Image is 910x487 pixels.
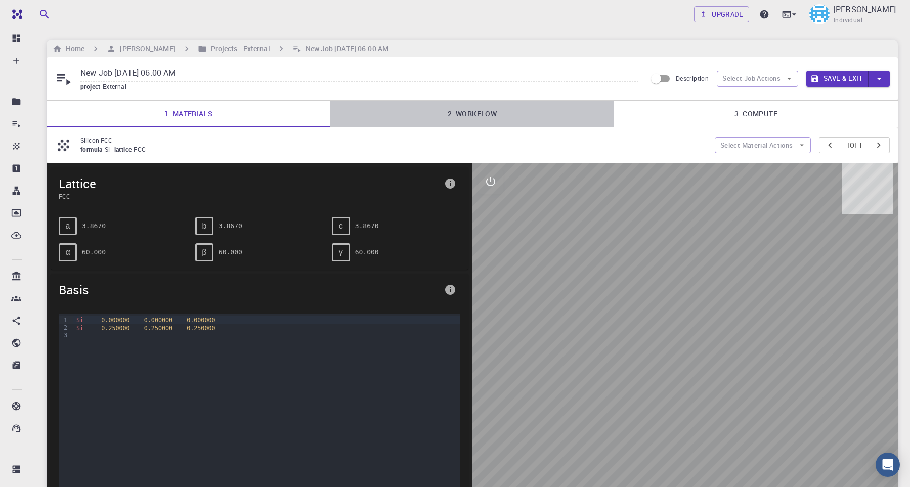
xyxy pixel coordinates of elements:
[20,7,54,16] span: Support
[876,453,900,477] div: Open Intercom Messenger
[355,243,379,261] pre: 60.000
[339,248,343,257] span: γ
[134,145,150,153] span: FCC
[80,82,103,91] span: project
[355,217,379,235] pre: 3.8670
[82,243,106,261] pre: 60.000
[8,9,22,19] img: logo
[103,82,131,91] span: External
[105,145,114,153] span: Si
[834,15,862,25] span: Individual
[819,137,890,153] div: pager
[80,145,105,153] span: formula
[101,325,129,332] span: 0.250000
[301,43,388,54] h6: New Job [DATE] 06:00 AM
[62,43,84,54] h6: Home
[694,6,749,22] a: Upgrade
[114,145,134,153] span: lattice
[76,317,83,324] span: Si
[339,222,343,231] span: c
[207,43,270,54] h6: Projects - External
[66,222,70,231] span: a
[614,101,898,127] a: 3. Compute
[80,136,707,145] p: Silicon FCC
[59,175,440,192] span: Lattice
[59,282,440,298] span: Basis
[116,43,175,54] h6: [PERSON_NAME]
[330,101,614,127] a: 2. Workflow
[82,217,106,235] pre: 3.8670
[59,324,69,331] div: 2
[59,331,69,339] div: 3
[809,4,830,24] img: Mayura BasnaYAKE
[676,74,709,82] span: Description
[715,137,811,153] button: Select Material Actions
[47,101,330,127] a: 1. Materials
[76,325,83,332] span: Si
[219,243,242,261] pre: 60.000
[202,222,206,231] span: b
[440,173,460,194] button: info
[101,317,129,324] span: 0.000000
[59,316,69,324] div: 1
[187,325,215,332] span: 0.250000
[717,71,798,87] button: Select Job Actions
[144,325,172,332] span: 0.250000
[202,248,206,257] span: β
[59,192,440,201] span: FCC
[144,317,172,324] span: 0.000000
[834,3,896,15] p: [PERSON_NAME]
[219,217,242,235] pre: 3.8670
[187,317,215,324] span: 0.000000
[841,137,869,153] button: 1of1
[51,43,391,54] nav: breadcrumb
[806,71,869,87] button: Save & Exit
[440,280,460,300] button: info
[65,248,70,257] span: α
